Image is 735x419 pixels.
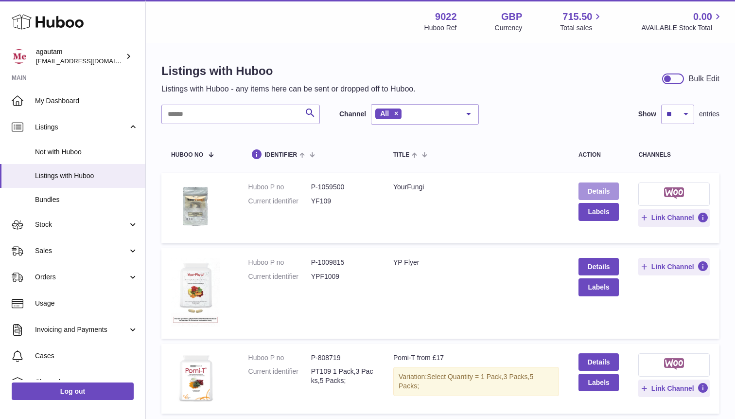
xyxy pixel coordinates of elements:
dt: Current identifier [248,367,311,385]
span: 0.00 [693,10,712,23]
span: Huboo no [171,152,203,158]
dt: Huboo P no [248,182,311,192]
label: Show [638,109,656,119]
strong: GBP [501,10,522,23]
dd: YF109 [311,197,374,206]
span: Cases [35,351,138,361]
button: Labels [578,278,619,296]
img: YP Flyer [171,258,220,327]
dt: Current identifier [248,197,311,206]
span: Sales [35,246,128,255]
span: title [393,152,409,158]
div: action [578,152,619,158]
span: Invoicing and Payments [35,325,128,334]
button: Link Channel [638,258,710,275]
div: Variation: [393,367,559,396]
span: My Dashboard [35,96,138,106]
div: Bulk Edit [689,73,719,84]
img: YourFungi [171,182,220,231]
a: Log out [12,383,134,400]
dd: P-808719 [311,353,374,363]
strong: 9022 [435,10,457,23]
span: All [380,109,389,117]
span: 715.50 [562,10,592,23]
span: Total sales [560,23,603,33]
p: Listings with Huboo - any items here can be sent or dropped off to Huboo. [161,84,416,94]
img: woocommerce-small.png [664,358,684,370]
a: 715.50 Total sales [560,10,603,33]
dd: PT109 1 Pack,3 Packs,5 Packs; [311,367,374,385]
dd: YPF1009 [311,272,374,281]
span: Listings [35,123,128,132]
a: Details [578,353,619,371]
span: identifier [265,152,297,158]
img: woocommerce-small.png [664,187,684,199]
button: Labels [578,203,619,220]
div: Pomi-T from £17 [393,353,559,363]
span: Link Channel [651,262,694,271]
img: info@naturemedical.co.uk [12,49,26,64]
div: Currency [495,23,523,33]
button: Link Channel [638,380,710,397]
a: Details [578,182,619,200]
span: entries [699,109,719,119]
div: channels [638,152,710,158]
span: Link Channel [651,384,694,393]
label: Channel [339,109,366,119]
a: 0.00 AVAILABLE Stock Total [641,10,723,33]
span: AVAILABLE Stock Total [641,23,723,33]
span: Not with Huboo [35,147,138,157]
span: Stock [35,220,128,229]
img: Pomi-T from £17 [171,353,220,402]
dd: P-1009815 [311,258,374,267]
span: Listings with Huboo [35,171,138,181]
div: YourFungi [393,182,559,192]
span: Link Channel [651,213,694,222]
span: Usage [35,299,138,308]
dt: Huboo P no [248,353,311,363]
button: Labels [578,374,619,391]
span: Bundles [35,195,138,204]
div: YP Flyer [393,258,559,267]
dd: P-1059500 [311,182,374,192]
div: agautam [36,47,123,66]
span: Orders [35,273,128,282]
span: Channels [35,378,138,387]
span: Select Quantity = 1 Pack,3 Packs,5 Packs; [399,373,533,390]
h1: Listings with Huboo [161,63,416,79]
div: Huboo Ref [424,23,457,33]
span: [EMAIL_ADDRESS][DOMAIN_NAME] [36,57,143,65]
button: Link Channel [638,209,710,226]
a: Details [578,258,619,275]
dt: Huboo P no [248,258,311,267]
dt: Current identifier [248,272,311,281]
